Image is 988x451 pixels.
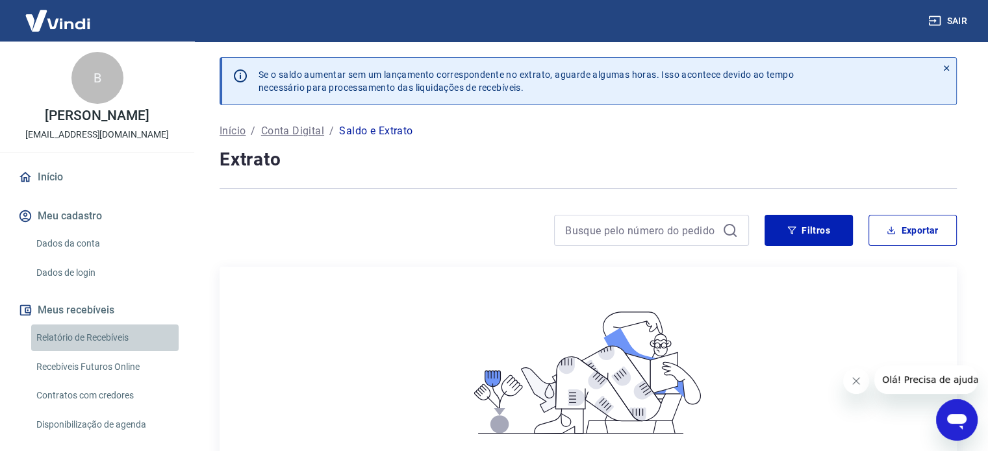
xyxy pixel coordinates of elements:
a: Início [16,163,179,191]
p: [EMAIL_ADDRESS][DOMAIN_NAME] [25,128,169,141]
a: Início [220,123,246,139]
h4: Extrato [220,147,957,173]
a: Recebíveis Futuros Online [31,354,179,380]
p: [PERSON_NAME] [45,109,149,123]
div: B [71,52,123,104]
p: / [329,123,334,139]
button: Exportar [868,215,957,246]
img: Vindi [16,1,100,40]
p: / [251,123,255,139]
p: Saldo e Extrato [339,123,412,139]
button: Sair [926,9,972,33]
a: Contratos com credores [31,382,179,409]
span: Olá! Precisa de ajuda? [8,9,109,19]
button: Meus recebíveis [16,296,179,324]
a: Dados da conta [31,230,179,257]
a: Relatório de Recebíveis [31,324,179,351]
button: Filtros [765,215,853,246]
iframe: Fechar mensagem [843,368,869,394]
iframe: Botão para abrir a janela de mensagens [936,399,978,441]
input: Busque pelo número do pedido [565,221,717,240]
p: Se o saldo aumentar sem um lançamento correspondente no extrato, aguarde algumas horas. Isso acon... [259,68,794,94]
a: Disponibilização de agenda [31,411,179,438]
iframe: Mensagem da empresa [874,365,978,394]
a: Conta Digital [261,123,324,139]
a: Dados de login [31,260,179,286]
button: Meu cadastro [16,202,179,230]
